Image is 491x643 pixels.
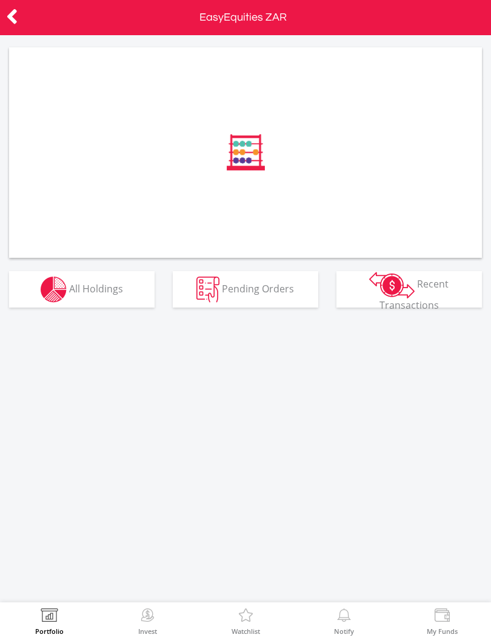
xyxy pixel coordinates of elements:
label: Watchlist [232,628,260,635]
label: Notify [334,628,354,635]
span: All Holdings [69,281,123,295]
img: holdings-wht.png [41,277,67,303]
img: transactions-zar-wht.png [369,272,415,298]
label: Portfolio [35,628,64,635]
button: Pending Orders [173,271,318,308]
img: View Funds [433,608,452,625]
label: Invest [138,628,157,635]
button: Recent Transactions [336,271,482,308]
a: Watchlist [232,608,260,635]
img: View Portfolio [40,608,59,625]
img: pending_instructions-wht.png [196,277,219,303]
img: View Notifications [335,608,353,625]
label: My Funds [427,628,458,635]
img: Watchlist [236,608,255,625]
a: My Funds [427,608,458,635]
button: All Holdings [9,271,155,308]
img: Invest Now [138,608,157,625]
a: Portfolio [35,608,64,635]
span: Pending Orders [222,281,294,295]
a: Notify [334,608,354,635]
a: Invest [138,608,157,635]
